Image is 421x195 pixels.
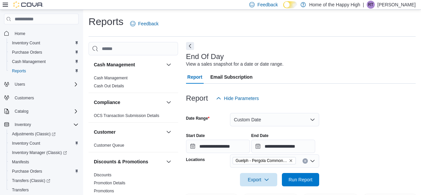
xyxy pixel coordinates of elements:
[186,42,194,50] button: Next
[94,188,114,194] span: Promotions
[9,139,43,147] a: Inventory Count
[9,186,31,194] a: Transfers
[186,140,250,153] input: Press the down key to open a popover containing a calendar.
[89,141,178,152] div: Customer
[12,30,28,38] a: Home
[138,20,158,27] span: Feedback
[165,61,173,69] button: Cash Management
[12,107,31,115] button: Catalog
[9,186,79,194] span: Transfers
[9,149,70,157] a: Inventory Manager (Classic)
[94,113,159,118] a: OCS Transaction Submission Details
[15,95,34,101] span: Customers
[7,48,81,57] button: Purchase Orders
[289,159,293,163] button: Remove Guelph - Pergola Commons - Fire & Flower from selection in this group
[368,1,373,9] span: RT
[127,17,161,30] a: Feedback
[94,143,124,148] span: Customer Queue
[9,58,48,66] a: Cash Management
[94,83,124,89] span: Cash Out Details
[12,94,79,102] span: Customers
[1,28,81,38] button: Home
[15,122,31,127] span: Inventory
[12,187,29,193] span: Transfers
[236,157,288,164] span: Guelph - Pergola Commons - Fire & Flower
[210,70,253,84] span: Email Subscription
[165,158,173,166] button: Discounts & Promotions
[12,150,67,155] span: Inventory Manager (Classic)
[9,139,79,147] span: Inventory Count
[9,48,45,56] a: Purchase Orders
[7,129,81,139] a: Adjustments (Classic)
[12,94,37,102] a: Customers
[186,116,210,121] label: Date Range
[12,29,79,37] span: Home
[9,130,58,138] a: Adjustments (Classic)
[12,159,29,165] span: Manifests
[9,158,79,166] span: Manifests
[251,133,269,138] label: End Date
[240,173,277,186] button: Export
[230,113,319,126] button: Custom Date
[363,1,364,9] p: |
[94,61,135,68] h3: Cash Management
[12,68,26,74] span: Reports
[9,39,79,47] span: Inventory Count
[309,1,360,9] p: Home of the Happy High
[257,1,278,8] span: Feedback
[367,1,375,9] div: Rachel Turner
[12,80,28,88] button: Users
[1,107,81,116] button: Catalog
[244,173,273,186] span: Export
[94,158,148,165] h3: Discounts & Promotions
[186,133,205,138] label: Start Date
[186,94,208,102] h3: Report
[12,107,79,115] span: Catalog
[94,61,163,68] button: Cash Management
[7,139,81,148] button: Inventory Count
[94,180,125,186] span: Promotion Details
[186,157,205,162] label: Locations
[187,70,202,84] span: Report
[7,66,81,76] button: Reports
[7,157,81,167] button: Manifests
[94,99,120,106] h3: Compliance
[12,121,34,129] button: Inventory
[9,67,29,75] a: Reports
[7,176,81,185] a: Transfers (Classic)
[9,177,53,185] a: Transfers (Classic)
[289,176,313,183] span: Run Report
[9,158,32,166] a: Manifests
[251,140,315,153] input: Press the down key to open a popover containing a calendar.
[12,169,42,174] span: Purchase Orders
[89,15,123,28] h1: Reports
[94,172,111,178] span: Discounts
[12,40,40,46] span: Inventory Count
[94,189,114,193] a: Promotions
[94,75,127,81] span: Cash Management
[94,76,127,80] a: Cash Management
[7,57,81,66] button: Cash Management
[233,157,296,164] span: Guelph - Pergola Commons - Fire & Flower
[89,74,178,93] div: Cash Management
[7,148,81,157] a: Inventory Manager (Classic)
[303,158,308,164] button: Clear input
[165,98,173,106] button: Compliance
[213,92,262,105] button: Hide Parameters
[9,130,79,138] span: Adjustments (Classic)
[7,38,81,48] button: Inventory Count
[1,93,81,103] button: Customers
[1,120,81,129] button: Inventory
[186,61,284,68] div: View a sales snapshot for a date or date range.
[94,181,125,185] a: Promotion Details
[282,173,319,186] button: Run Report
[94,84,124,88] a: Cash Out Details
[12,178,50,183] span: Transfers (Classic)
[9,58,79,66] span: Cash Management
[94,99,163,106] button: Compliance
[9,67,79,75] span: Reports
[186,53,224,61] h3: End Of Day
[12,121,79,129] span: Inventory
